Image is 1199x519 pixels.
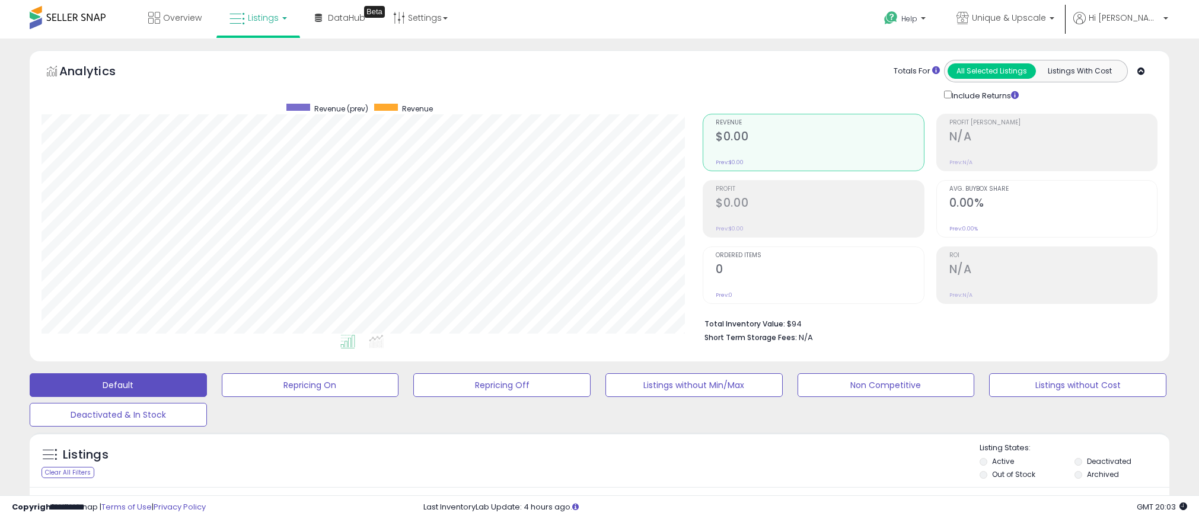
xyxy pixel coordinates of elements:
[972,12,1046,24] span: Unique & Upscale
[716,262,923,278] h2: 0
[716,186,923,193] span: Profit
[716,130,923,146] h2: $0.00
[1137,501,1187,512] span: 2025-10-7 20:03 GMT
[716,196,923,212] h2: $0.00
[949,130,1157,146] h2: N/A
[1087,456,1131,466] label: Deactivated
[949,186,1157,193] span: Avg. Buybox Share
[1035,63,1124,79] button: Listings With Cost
[716,225,744,232] small: Prev: $0.00
[992,469,1035,479] label: Out of Stock
[716,120,923,126] span: Revenue
[1089,12,1160,24] span: Hi [PERSON_NAME]
[716,252,923,259] span: Ordered Items
[989,373,1166,397] button: Listings without Cost
[42,467,94,478] div: Clear All Filters
[949,120,1157,126] span: Profit [PERSON_NAME]
[413,373,591,397] button: Repricing Off
[222,373,399,397] button: Repricing On
[314,104,368,114] span: Revenue (prev)
[63,447,109,463] h5: Listings
[949,225,978,232] small: Prev: 0.00%
[949,252,1157,259] span: ROI
[248,12,279,24] span: Listings
[935,88,1033,102] div: Include Returns
[884,11,898,25] i: Get Help
[30,403,207,427] button: Deactivated & In Stock
[949,196,1157,212] h2: 0.00%
[949,291,972,299] small: Prev: N/A
[59,63,139,82] h5: Analytics
[716,291,732,299] small: Prev: 0
[948,63,1036,79] button: All Selected Listings
[992,456,1014,466] label: Active
[716,159,744,166] small: Prev: $0.00
[875,2,937,39] a: Help
[12,501,55,512] strong: Copyright
[798,373,975,397] button: Non Competitive
[901,14,917,24] span: Help
[163,12,202,24] span: Overview
[949,262,1157,278] h2: N/A
[402,104,433,114] span: Revenue
[423,502,1187,513] div: Last InventoryLab Update: 4 hours ago.
[704,319,785,329] b: Total Inventory Value:
[12,502,206,513] div: seller snap | |
[894,66,940,77] div: Totals For
[704,332,797,342] b: Short Term Storage Fees:
[1073,12,1168,39] a: Hi [PERSON_NAME]
[30,373,207,397] button: Default
[364,6,385,18] div: Tooltip anchor
[605,373,783,397] button: Listings without Min/Max
[328,12,365,24] span: DataHub
[704,316,1149,330] li: $94
[949,159,972,166] small: Prev: N/A
[980,443,1169,454] p: Listing States:
[799,332,813,343] span: N/A
[1087,469,1119,479] label: Archived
